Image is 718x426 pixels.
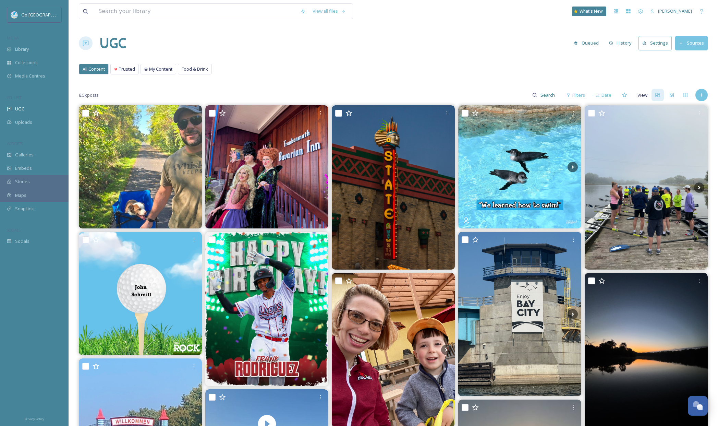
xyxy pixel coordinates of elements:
a: Settings [638,36,675,50]
button: Settings [638,36,672,50]
span: COLLECT [7,95,22,100]
button: History [606,36,635,50]
span: [PERSON_NAME] [658,8,692,14]
img: 554705713_17976250934922409_5129828179755017343_n.jpg [79,105,202,228]
span: Socials [15,238,29,245]
span: View: [637,92,648,98]
span: Food & Drink [182,66,208,72]
a: UGC [99,33,126,54]
span: My Content [149,66,172,72]
span: Galleries [15,152,34,158]
a: View all files [309,4,349,18]
span: UGC [15,106,24,112]
span: Trusted [119,66,135,72]
img: Had a lovely time cruising the Saginaw river yesterday with mindysoo and Timmy! Perfect, beautifu... [458,232,581,396]
img: 🧹✨ The Sanderson Sisters flew into Frankenmuth and stirred up some magic at our Bavarian Inn Rest... [205,105,328,228]
span: Library [15,46,29,52]
input: Search [537,88,559,102]
img: GoGreatLogo_MISkies_RegionalTrails%20%281%29.png [11,11,18,18]
span: Collections [15,59,38,66]
span: 8.5k posts [79,92,99,98]
span: Date [601,92,611,98]
span: WIDGETS [7,141,23,146]
span: All Content [83,66,105,72]
span: Filters [572,92,585,98]
span: SOCIALS [7,227,21,233]
a: History [606,36,639,50]
button: Queued [570,36,602,50]
span: Media Centres [15,73,45,79]
input: Search your library [95,4,297,19]
a: [PERSON_NAME] [647,4,695,18]
span: Uploads [15,119,32,126]
img: State Theater Bay City . #theater #theatre #baycity #baycitymichigan #statetheatre #statetheater ... [332,105,455,270]
img: “Generosity is the most natural outward expression of an inner attitude of compassion and loving-... [79,232,202,355]
a: Queued [570,36,606,50]
span: MEDIA [7,35,19,40]
span: Privacy Policy [24,417,44,421]
span: SnapLink [15,205,34,212]
a: Privacy Policy [24,414,44,423]
span: Maps [15,192,26,199]
button: Open Chat [688,396,708,416]
span: Stories [15,178,30,185]
span: Go [GEOGRAPHIC_DATA] [21,11,72,18]
span: Embeds [15,165,32,171]
a: What's New [572,7,606,16]
button: Sources [675,36,708,50]
img: Join us in wishing a Happy Birthday to Frank Rodriguez! 🥳 [205,232,328,386]
img: The summer season at the Zoo is coming to a close today, which means that it's time to take a loo... [458,105,581,228]
img: the bcrc 2025 rowathon is in the books. 2 8’s made it to the zilwaukee bridge… and back! we had g... [585,105,708,270]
